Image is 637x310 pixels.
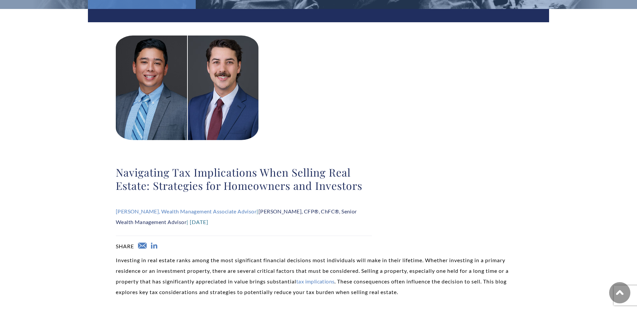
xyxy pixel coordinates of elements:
[116,208,256,214] a: [PERSON_NAME], Wealth Management Associate Advisor
[116,255,521,297] p: Investing in real estate ranks among the most significant financial decisions most individuals wi...
[116,206,372,227] p: | | [DATE]
[116,166,372,192] h2: Navigating Tax Implications When Selling Real Estate: Strategies for Homeowners and Investors
[116,208,357,225] a: [PERSON_NAME], CFP®, ChFC®, Senior Wealth Management Advisor
[116,236,372,250] div: SHARE
[296,278,334,284] a: tax implications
